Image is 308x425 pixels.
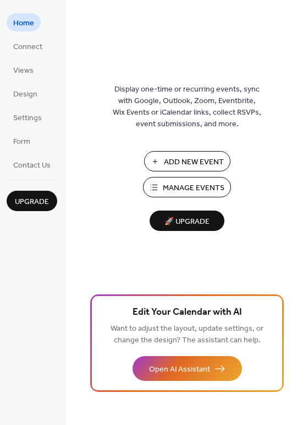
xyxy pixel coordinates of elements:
span: Form [13,136,30,148]
span: Connect [13,41,42,53]
span: Settings [13,112,42,124]
span: Edit Your Calendar with AI [133,305,242,320]
a: Design [7,84,44,103]
a: Form [7,132,37,150]
a: Connect [7,37,49,55]
span: Add New Event [164,157,224,168]
span: Upgrade [15,196,49,208]
span: Display one-time or recurring events, sync with Google, Outlook, Zoom, Eventbrite, Wix Events or ... [113,84,261,130]
a: Views [7,61,40,79]
span: Want to adjust the layout, update settings, or change the design? The assistant can help. [111,321,263,348]
span: Home [13,18,34,29]
span: Contact Us [13,160,51,171]
button: Open AI Assistant [133,356,242,381]
a: Contact Us [7,155,57,174]
a: Settings [7,108,48,126]
span: Manage Events [163,182,224,194]
span: Views [13,65,34,77]
button: Upgrade [7,191,57,211]
button: Add New Event [144,151,230,171]
span: Design [13,89,37,100]
a: Home [7,13,41,31]
span: Open AI Assistant [149,364,210,375]
span: 🚀 Upgrade [156,214,218,229]
button: 🚀 Upgrade [150,211,224,231]
button: Manage Events [143,177,231,197]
